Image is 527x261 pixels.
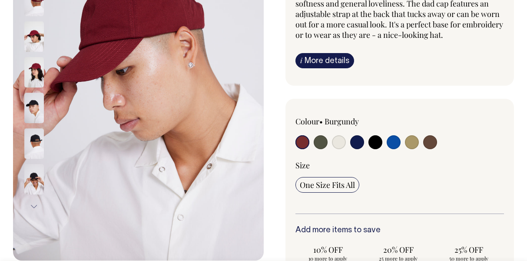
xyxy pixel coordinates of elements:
[300,56,302,65] span: i
[325,116,359,127] label: Burgundy
[295,160,504,171] div: Size
[370,244,427,255] span: 20% OFF
[300,180,355,190] span: One Size Fits All
[27,197,40,217] button: Next
[295,177,359,193] input: One Size Fits All
[24,164,44,194] img: black
[295,53,354,68] a: iMore details
[300,244,356,255] span: 10% OFF
[24,93,44,123] img: black
[24,57,44,87] img: burgundy
[319,116,323,127] span: •
[295,116,379,127] div: Colour
[441,244,497,255] span: 25% OFF
[24,128,44,159] img: black
[24,21,44,52] img: burgundy
[295,226,504,235] h6: Add more items to save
